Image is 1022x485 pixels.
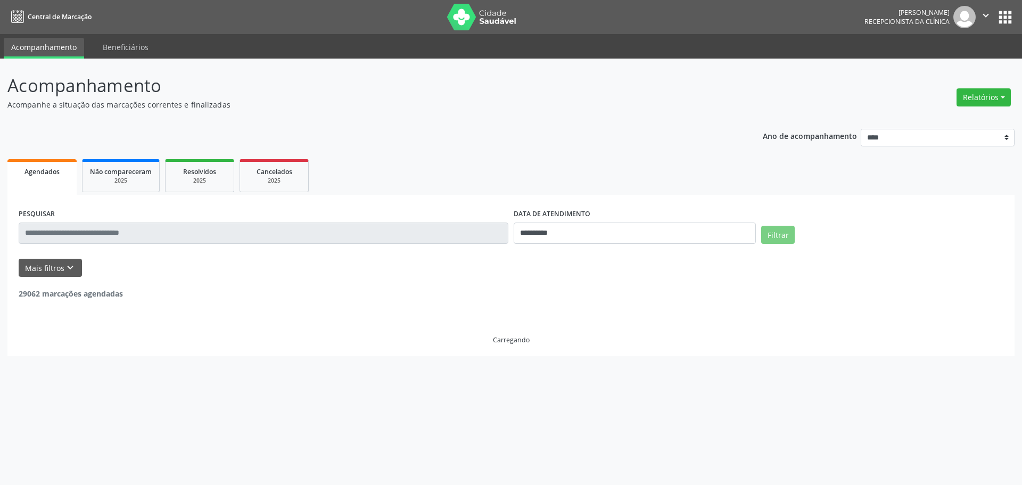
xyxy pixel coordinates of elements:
div: Carregando [493,335,530,344]
strong: 29062 marcações agendadas [19,289,123,299]
p: Ano de acompanhamento [763,129,857,142]
button: Filtrar [761,226,795,244]
label: PESQUISAR [19,206,55,223]
i:  [980,10,992,21]
span: Cancelados [257,167,292,176]
span: Recepcionista da clínica [864,17,950,26]
img: img [953,6,976,28]
a: Central de Marcação [7,8,92,26]
label: DATA DE ATENDIMENTO [514,206,590,223]
button: Mais filtroskeyboard_arrow_down [19,259,82,277]
p: Acompanhamento [7,72,712,99]
button:  [976,6,996,28]
button: apps [996,8,1015,27]
span: Resolvidos [183,167,216,176]
i: keyboard_arrow_down [64,262,76,274]
span: Central de Marcação [28,12,92,21]
a: Beneficiários [95,38,156,56]
button: Relatórios [957,88,1011,106]
div: [PERSON_NAME] [864,8,950,17]
a: Acompanhamento [4,38,84,59]
span: Agendados [24,167,60,176]
span: Não compareceram [90,167,152,176]
div: 2025 [248,177,301,185]
div: 2025 [173,177,226,185]
p: Acompanhe a situação das marcações correntes e finalizadas [7,99,712,110]
div: 2025 [90,177,152,185]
